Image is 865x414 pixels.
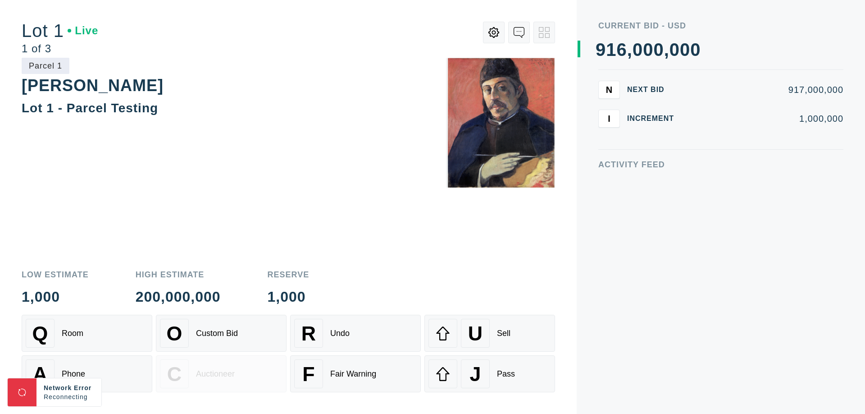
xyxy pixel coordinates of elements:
[424,315,555,352] button: USell
[598,110,620,128] button: I
[136,271,221,279] div: High Estimate
[22,43,98,54] div: 1 of 3
[596,41,606,59] div: 9
[598,81,620,99] button: N
[627,115,681,122] div: Increment
[664,41,669,221] div: ,
[62,329,83,338] div: Room
[22,271,89,279] div: Low Estimate
[268,271,310,279] div: Reserve
[290,355,421,392] button: FFair Warning
[627,86,681,93] div: Next Bid
[196,329,238,338] div: Custom Bid
[497,369,515,379] div: Pass
[688,85,843,94] div: 917,000,000
[653,41,664,59] div: 0
[22,22,98,40] div: Lot 1
[330,369,376,379] div: Fair Warning
[469,363,481,386] span: J
[68,25,98,36] div: Live
[156,315,287,352] button: OCustom Bid
[497,329,510,338] div: Sell
[617,41,627,59] div: 6
[136,290,221,304] div: 200,000,000
[669,41,680,59] div: 0
[22,290,89,304] div: 1,000
[301,322,316,345] span: R
[196,369,235,379] div: Auctioneer
[167,363,182,386] span: C
[32,322,48,345] span: Q
[22,315,152,352] button: QRoom
[627,41,633,221] div: ,
[330,329,350,338] div: Undo
[268,290,310,304] div: 1,000
[598,161,843,169] div: Activity Feed
[62,369,85,379] div: Phone
[468,322,483,345] span: U
[156,355,287,392] button: CAuctioneer
[608,113,610,124] span: I
[44,383,94,392] div: Network Error
[598,22,843,30] div: Current Bid - USD
[302,363,314,386] span: F
[606,84,612,95] span: N
[633,41,643,59] div: 0
[33,363,47,386] span: A
[22,76,164,95] div: [PERSON_NAME]
[167,322,182,345] span: O
[44,392,94,401] div: Reconnecting
[606,41,616,59] div: 1
[22,58,69,74] div: Parcel 1
[424,355,555,392] button: JPass
[643,41,653,59] div: 0
[22,355,152,392] button: APhone
[680,41,690,59] div: 0
[688,114,843,123] div: 1,000,000
[290,315,421,352] button: RUndo
[22,101,158,115] div: Lot 1 - Parcel Testing
[690,41,701,59] div: 0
